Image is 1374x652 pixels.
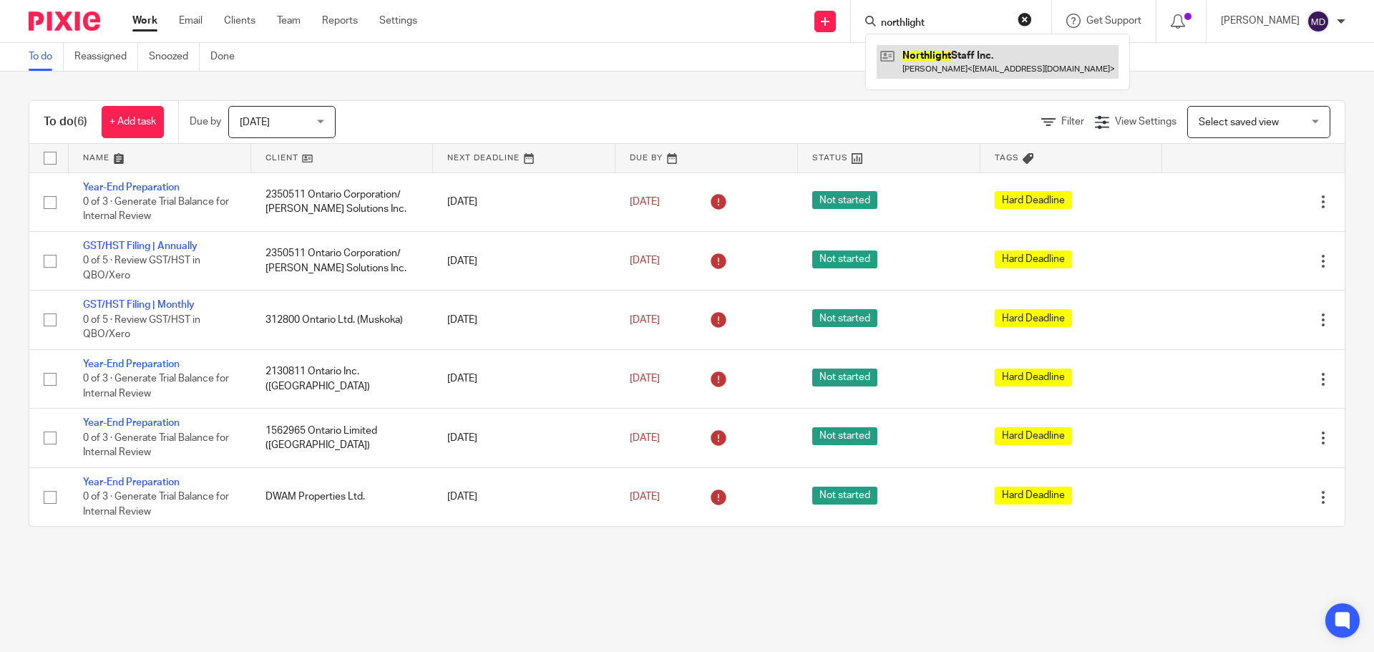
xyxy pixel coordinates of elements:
td: [DATE] [433,409,615,467]
span: 0 of 3 · Generate Trial Balance for Internal Review [83,492,229,517]
span: Hard Deadline [995,309,1072,327]
span: Hard Deadline [995,191,1072,209]
a: GST/HST Filing | Monthly [83,300,195,310]
span: Not started [812,309,877,327]
a: Reports [322,14,358,28]
td: 1562965 Ontario Limited ([GEOGRAPHIC_DATA]) [251,409,434,467]
td: 2350511 Ontario Corporation/ [PERSON_NAME] Solutions Inc. [251,231,434,290]
td: 2350511 Ontario Corporation/ [PERSON_NAME] Solutions Inc. [251,172,434,231]
span: Get Support [1086,16,1141,26]
span: Hard Deadline [995,427,1072,445]
td: DWAM Properties Ltd. [251,467,434,526]
span: Filter [1061,117,1084,127]
a: To do [29,43,64,71]
a: Settings [379,14,417,28]
span: [DATE] [630,315,660,325]
button: Clear [1018,12,1032,26]
a: Year-End Preparation [83,418,180,428]
span: 0 of 3 · Generate Trial Balance for Internal Review [83,374,229,399]
a: Work [132,14,157,28]
a: Clients [224,14,255,28]
span: [DATE] [630,374,660,384]
span: [DATE] [630,256,660,266]
a: Done [210,43,245,71]
span: View Settings [1115,117,1176,127]
span: Tags [995,154,1019,162]
span: Not started [812,191,877,209]
span: [DATE] [240,117,270,127]
p: Due by [190,115,221,129]
span: Hard Deadline [995,487,1072,505]
span: Hard Deadline [995,369,1072,386]
td: 2130811 Ontario Inc. ([GEOGRAPHIC_DATA]) [251,349,434,408]
td: [DATE] [433,291,615,349]
span: 0 of 5 · Review GST/HST in QBO/Xero [83,256,200,281]
h1: To do [44,115,87,130]
span: 0 of 3 · Generate Trial Balance for Internal Review [83,197,229,222]
span: [DATE] [630,492,660,502]
a: Year-End Preparation [83,477,180,487]
span: Not started [812,427,877,445]
span: 0 of 3 · Generate Trial Balance for Internal Review [83,433,229,458]
span: Not started [812,250,877,268]
a: Team [277,14,301,28]
td: [DATE] [433,231,615,290]
a: Reassigned [74,43,138,71]
span: 0 of 5 · Review GST/HST in QBO/Xero [83,315,200,340]
span: Not started [812,369,877,386]
span: Hard Deadline [995,250,1072,268]
span: [DATE] [630,197,660,207]
img: svg%3E [1307,10,1330,33]
span: (6) [74,116,87,127]
p: [PERSON_NAME] [1221,14,1300,28]
td: [DATE] [433,467,615,526]
input: Search [880,17,1008,30]
a: + Add task [102,106,164,138]
a: Email [179,14,203,28]
a: Year-End Preparation [83,183,180,193]
td: [DATE] [433,349,615,408]
img: Pixie [29,11,100,31]
a: GST/HST Filing | Annually [83,241,198,251]
a: Year-End Preparation [83,359,180,369]
td: [DATE] [433,172,615,231]
span: Select saved view [1199,117,1279,127]
span: Not started [812,487,877,505]
span: [DATE] [630,433,660,443]
td: 312800 Ontario Ltd. (Muskoka) [251,291,434,349]
a: Snoozed [149,43,200,71]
